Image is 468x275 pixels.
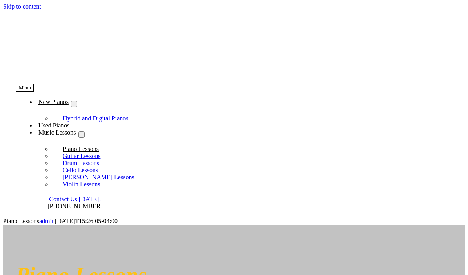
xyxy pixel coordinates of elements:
a: Used Pianos [36,120,72,132]
a: Guitar Lessons [52,147,111,165]
a: Hybrid and Digital Pianos [52,109,140,127]
a: taylors-music-store-west-chester [16,69,133,75]
span: Hybrid and Digital Pianos [63,115,129,122]
a: Contact Us [DATE]! [49,196,101,202]
a: [PERSON_NAME] Lessons [52,168,145,186]
span: New Pianos [38,98,69,105]
span: [PERSON_NAME] Lessons [63,174,134,180]
a: Piano Lessons [52,140,110,158]
span: Cello Lessons [63,167,98,173]
span: Music Lessons [38,129,76,136]
span: Guitar Lessons [63,153,100,159]
span: Violin Lessons [63,181,100,188]
span: [DATE]T15:26:05-04:00 [55,218,118,224]
a: Cello Lessons [52,161,109,179]
a: [PHONE_NUMBER] [47,203,102,209]
button: Open submenu of New Pianos [71,101,77,107]
nav: Menu [16,84,225,188]
a: Skip to content [3,3,41,10]
span: Menu [19,85,31,91]
span: Drum Lessons [63,160,99,166]
button: Open submenu of Music Lessons [78,131,85,138]
a: admin [39,218,55,224]
span: Piano Lessons [3,218,39,224]
a: Music Lessons [36,127,78,139]
a: Drum Lessons [52,154,110,172]
span: Used Pianos [38,122,70,129]
a: Violin Lessons [52,175,111,193]
a: New Pianos [36,96,71,108]
span: Piano Lessons [63,146,99,152]
button: Menu [16,84,34,92]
